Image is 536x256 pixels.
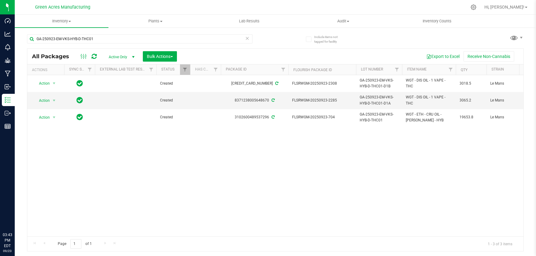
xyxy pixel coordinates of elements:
[147,54,173,59] span: Bulk Actions
[226,67,247,71] a: Package ID
[50,113,58,122] span: select
[32,53,75,60] span: All Packages
[271,98,275,102] span: Sync from Compliance System
[50,96,58,105] span: select
[85,64,95,75] a: Filter
[292,97,352,103] span: FLSRWGM-20250923-2285
[190,64,221,75] th: Has COA
[109,18,202,24] span: Plants
[35,5,90,10] span: Green Acres Manufacturing
[360,94,398,106] span: GA-250923-EM-VKS-HYB-D-THC01-D1A
[146,64,156,75] a: Filter
[5,31,11,37] inline-svg: Analytics
[202,15,296,28] a: Lab Results
[76,113,83,121] span: In Sync
[160,81,186,86] span: Created
[296,18,389,24] span: Audit
[414,18,460,24] span: Inventory Counts
[143,51,177,62] button: Bulk Actions
[274,81,278,86] span: Sync from Compliance System
[160,97,186,103] span: Created
[5,110,11,116] inline-svg: Outbound
[390,15,484,28] a: Inventory Counts
[278,64,288,75] a: Filter
[271,115,275,119] span: Sync from Compliance System
[33,96,50,105] span: Action
[296,15,390,28] a: Audit
[406,94,452,106] span: WGT - DIS OIL - 1 VAPE - THC
[361,67,383,71] a: Lot Number
[491,67,504,71] a: Strain
[464,51,514,62] button: Receive Non-Cannabis
[160,114,186,120] span: Created
[360,78,398,89] span: GA-250923-EM-VKS-HYB-D-THC01-D1B
[50,79,58,88] span: select
[161,67,174,71] a: Status
[53,239,97,249] span: Page of 1
[406,78,452,89] span: WGT - DIS OIL - 1 VAPE - THC
[292,114,352,120] span: FLSRWGM-20250923-704
[231,18,268,24] span: Lab Results
[5,97,11,103] inline-svg: Inventory
[15,15,108,28] a: Inventory
[15,18,108,24] span: Inventory
[220,97,289,103] div: 8371238005648670
[6,207,25,225] iframe: Resource center
[108,15,202,28] a: Plants
[33,113,50,122] span: Action
[5,71,11,77] inline-svg: Manufacturing
[180,64,190,75] a: Filter
[32,68,62,72] div: Actions
[422,51,464,62] button: Export to Excel
[360,112,398,123] span: GA-250923-EM-VKS-HYB-D-THC01
[76,79,83,88] span: In Sync
[446,64,456,75] a: Filter
[27,34,252,44] input: Search Package ID, Item Name, SKU, Lot or Part Number...
[483,239,517,248] span: 1 - 3 of 3 items
[245,34,249,42] span: Clear
[293,68,332,72] a: Flourish Package ID
[460,97,483,103] span: 3065.2
[5,84,11,90] inline-svg: Inbound
[69,67,93,71] a: Sync Status
[292,81,352,86] span: FLSRWGM-20250923-2308
[100,67,148,71] a: External Lab Test Result
[460,114,483,120] span: 19653.8
[211,64,221,75] a: Filter
[33,79,50,88] span: Action
[461,68,468,72] a: Qty
[5,44,11,50] inline-svg: Monitoring
[392,64,402,75] a: Filter
[407,67,427,71] a: Item Name
[3,249,12,253] p: 09/23
[484,5,524,10] span: Hi, [PERSON_NAME]!
[5,123,11,129] inline-svg: Reports
[5,18,11,24] inline-svg: Dashboard
[5,57,11,63] inline-svg: Grow
[460,81,483,86] span: 3018.5
[470,4,477,10] div: Manage settings
[220,81,289,86] div: [CREDIT_CARD_NUMBER]
[220,114,289,120] div: 3102600489537296
[314,35,345,44] span: Include items not tagged for facility
[406,112,452,123] span: WGT - ETH - CRU OIL - [PERSON_NAME] - HYB
[76,96,83,105] span: In Sync
[3,232,12,249] p: 03:43 PM EDT
[70,239,81,249] input: 1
